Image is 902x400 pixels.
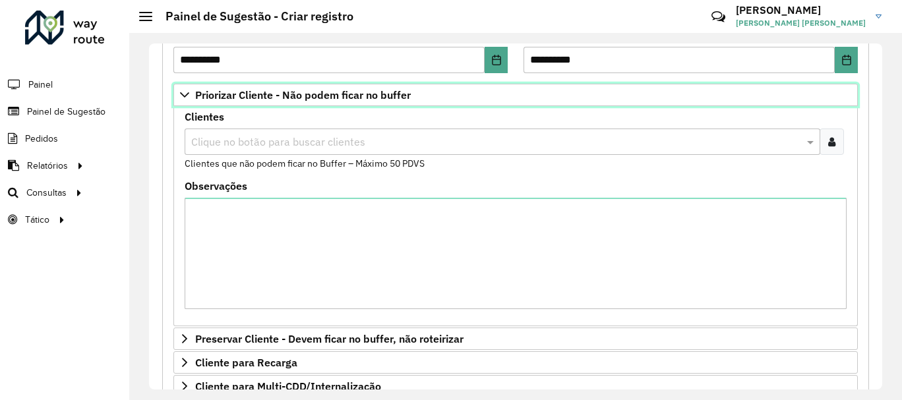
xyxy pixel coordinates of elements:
span: [PERSON_NAME] [PERSON_NAME] [736,17,866,29]
a: Contato Rápido [704,3,733,31]
label: Observações [185,178,247,194]
span: Cliente para Recarga [195,357,297,368]
span: Tático [25,213,49,227]
a: Cliente para Multi-CDD/Internalização [173,375,858,397]
a: Priorizar Cliente - Não podem ficar no buffer [173,84,858,106]
button: Choose Date [485,47,508,73]
div: Priorizar Cliente - Não podem ficar no buffer [173,106,858,326]
small: Clientes que não podem ficar no Buffer – Máximo 50 PDVS [185,157,425,169]
button: Choose Date [835,47,858,73]
span: Relatórios [27,159,68,173]
span: Cliente para Multi-CDD/Internalização [195,381,381,391]
span: Painel de Sugestão [27,105,105,119]
span: Preservar Cliente - Devem ficar no buffer, não roteirizar [195,333,464,344]
span: Painel [28,78,53,92]
a: Cliente para Recarga [173,351,858,374]
span: Pedidos [25,132,58,146]
h3: [PERSON_NAME] [736,4,866,16]
span: Priorizar Cliente - Não podem ficar no buffer [195,90,411,100]
a: Preservar Cliente - Devem ficar no buffer, não roteirizar [173,328,858,350]
span: Consultas [26,186,67,200]
label: Clientes [185,109,224,125]
h2: Painel de Sugestão - Criar registro [152,9,353,24]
